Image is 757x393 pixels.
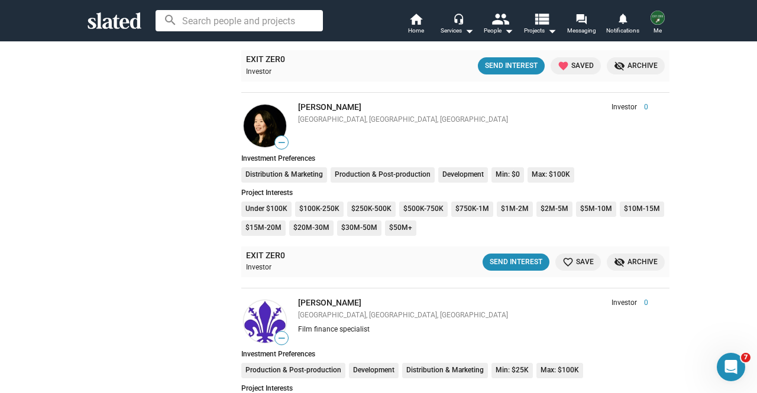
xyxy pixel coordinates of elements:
[562,256,574,268] mat-icon: favorite_border
[246,250,285,261] a: EXIT ZER0
[536,202,572,217] li: $2M-5M
[606,24,639,38] span: Notifications
[241,167,327,183] li: Distribution & Marketing
[617,12,628,24] mat-icon: notifications
[402,363,488,378] li: Distribution & Marketing
[614,60,625,72] mat-icon: visibility_off
[519,12,561,38] button: Projects
[567,24,596,38] span: Messaging
[536,363,583,378] li: Max: $100K
[497,202,533,217] li: $1M-2M
[637,298,648,308] span: 0
[331,167,435,183] li: Production & Post-production
[298,298,361,307] a: [PERSON_NAME]
[275,333,288,344] span: —
[484,24,513,38] div: People
[614,256,625,268] mat-icon: visibility_off
[349,363,399,378] li: Development
[156,10,323,31] input: Search people and projects
[409,12,423,26] mat-icon: home
[575,13,587,24] mat-icon: forum
[502,24,516,38] mat-icon: arrow_drop_down
[607,254,665,271] button: Archive
[558,60,569,72] mat-icon: favorite
[607,57,665,74] button: Archive
[298,115,648,125] div: [GEOGRAPHIC_DATA], [GEOGRAPHIC_DATA], [GEOGRAPHIC_DATA]
[491,167,524,183] li: Min: $0
[490,256,542,268] div: Send Interest
[491,10,509,27] mat-icon: people
[612,103,637,112] span: Investor
[241,202,292,217] li: Under $100K
[244,300,286,343] img: Antonio Gennari
[385,220,416,236] li: $50M+
[241,189,669,197] div: Project Interests
[246,54,285,65] a: EXIT ZER0
[337,220,381,236] li: $30M-50M
[717,353,745,381] iframe: Intercom live chat
[295,202,344,217] li: $100K-250K
[244,105,286,147] img: Nancy Hua
[643,8,672,39] button: Kurt FriedMe
[612,298,637,308] span: Investor
[298,325,648,334] div: Film finance specialist
[651,11,665,25] img: Kurt Fried
[561,12,602,38] a: Messaging
[298,311,648,320] div: [GEOGRAPHIC_DATA], [GEOGRAPHIC_DATA], [GEOGRAPHIC_DATA]
[558,60,594,72] span: Saved
[614,256,658,268] span: Archive
[620,202,664,217] li: $10M-15M
[478,57,545,74] button: Send Interest
[241,350,669,358] div: Investment Preferences
[654,24,662,38] span: Me
[241,154,669,163] div: Investment Preferences
[524,24,557,38] span: Projects
[528,167,574,183] li: Max: $100K
[451,202,493,217] li: $750K-1M
[298,102,361,112] a: [PERSON_NAME]
[562,256,594,268] span: Save
[576,202,616,217] li: $5M-10M
[347,202,396,217] li: $250K-500K
[438,167,488,183] li: Development
[241,298,289,345] a: Antonio Gennari
[246,263,379,272] div: Investor
[545,24,559,38] mat-icon: arrow_drop_down
[441,24,474,38] div: Services
[453,13,464,24] mat-icon: headset_mic
[241,102,289,150] a: Nancy Hua
[478,12,519,38] button: People
[399,202,448,217] li: $500K-750K
[614,60,658,72] span: Archive
[246,67,377,77] div: Investor
[485,60,538,72] div: Send Interest
[741,353,750,362] span: 7
[462,24,476,38] mat-icon: arrow_drop_down
[241,220,286,236] li: $15M-20M
[551,57,601,74] button: Saved
[555,254,601,271] button: Save
[533,10,550,27] mat-icon: view_list
[491,363,533,378] li: Min: $25K
[275,137,288,148] span: —
[637,103,648,112] span: 0
[241,384,669,392] div: Project Interests
[483,254,549,271] button: Send Interest
[602,12,643,38] a: Notifications
[436,12,478,38] button: Services
[395,12,436,38] a: Home
[241,363,345,378] li: Production & Post-production
[408,24,424,38] span: Home
[289,220,334,236] li: $20M-30M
